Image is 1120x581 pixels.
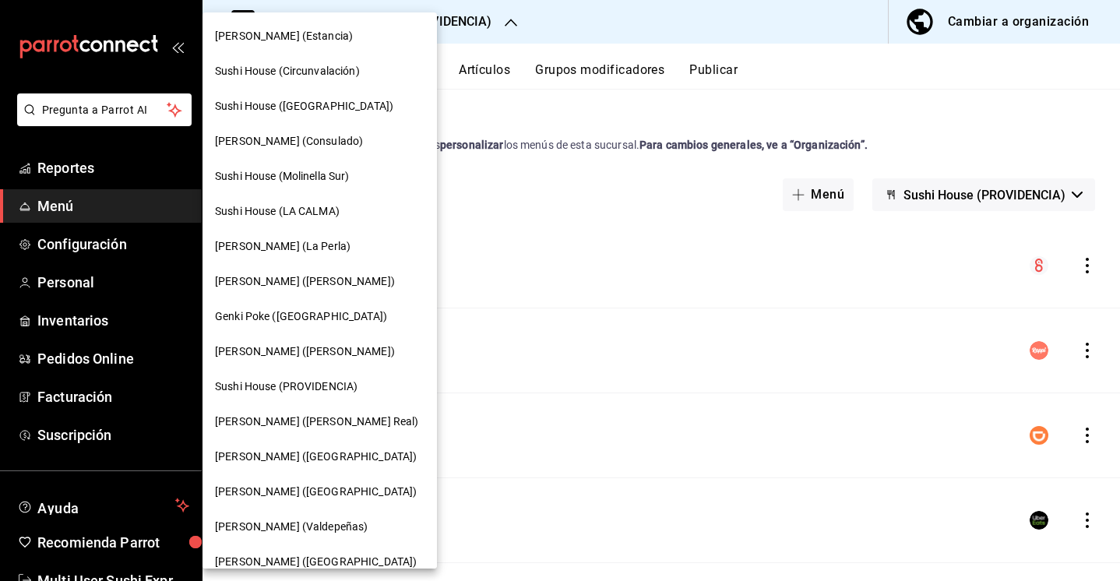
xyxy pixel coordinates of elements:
span: [PERSON_NAME] (Consulado) [215,133,363,150]
span: Genki Poke ([GEOGRAPHIC_DATA]) [215,308,387,325]
div: [PERSON_NAME] ([PERSON_NAME] Real) [203,404,437,439]
div: [PERSON_NAME] ([PERSON_NAME]) [203,264,437,299]
span: Sushi House (LA CALMA) [215,203,340,220]
div: [PERSON_NAME] ([GEOGRAPHIC_DATA]) [203,544,437,579]
div: Genki Poke ([GEOGRAPHIC_DATA]) [203,299,437,334]
div: [PERSON_NAME] ([GEOGRAPHIC_DATA]) [203,474,437,509]
span: [PERSON_NAME] ([GEOGRAPHIC_DATA]) [215,554,417,570]
span: [PERSON_NAME] (Valdepeñas) [215,519,368,535]
div: [PERSON_NAME] (Estancia) [203,19,437,54]
span: Sushi House (Circunvalación) [215,63,360,79]
span: Sushi House (PROVIDENCIA) [215,379,357,395]
span: [PERSON_NAME] ([PERSON_NAME]) [215,343,395,360]
div: [PERSON_NAME] ([PERSON_NAME]) [203,334,437,369]
div: [PERSON_NAME] (Valdepeñas) [203,509,437,544]
span: [PERSON_NAME] ([GEOGRAPHIC_DATA]) [215,484,417,500]
div: Sushi House (LA CALMA) [203,194,437,229]
div: Sushi House (Molinella Sur) [203,159,437,194]
span: Sushi House (Molinella Sur) [215,168,350,185]
span: [PERSON_NAME] ([GEOGRAPHIC_DATA]) [215,449,417,465]
div: [PERSON_NAME] (Consulado) [203,124,437,159]
div: Sushi House (PROVIDENCIA) [203,369,437,404]
div: [PERSON_NAME] (La Perla) [203,229,437,264]
span: [PERSON_NAME] ([PERSON_NAME] Real) [215,414,418,430]
span: Sushi House ([GEOGRAPHIC_DATA]) [215,98,393,114]
span: [PERSON_NAME] (La Perla) [215,238,350,255]
span: [PERSON_NAME] ([PERSON_NAME]) [215,273,395,290]
div: Sushi House ([GEOGRAPHIC_DATA]) [203,89,437,124]
span: [PERSON_NAME] (Estancia) [215,28,353,44]
div: [PERSON_NAME] ([GEOGRAPHIC_DATA]) [203,439,437,474]
div: Sushi House (Circunvalación) [203,54,437,89]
